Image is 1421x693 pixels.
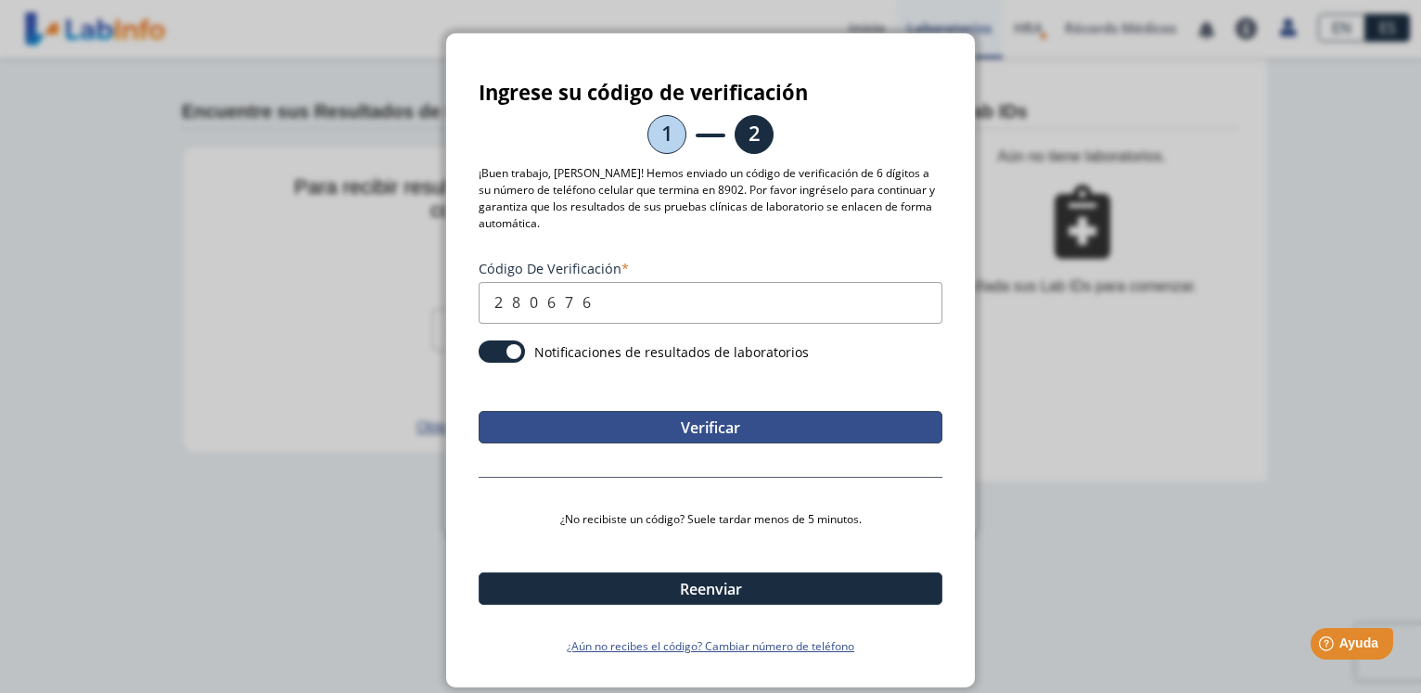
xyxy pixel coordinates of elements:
[647,115,686,154] li: 1
[479,81,942,104] h3: Ingrese su código de verificación
[479,260,942,277] label: Código de verificación
[1256,621,1401,673] iframe: Help widget launcher
[479,282,942,324] input: _ _ _ _ _ _
[479,165,942,232] p: ¡Buen trabajo, [PERSON_NAME]! Hemos enviado un código de verificación de 6 dígitos a su número de...
[479,638,942,655] a: ¿Aún no recibes el código? Cambiar número de teléfono
[479,411,942,443] button: Verificar
[479,511,942,528] p: ¿No recibiste un código? Suele tardar menos de 5 minutos.
[479,572,942,605] button: Reenviar
[735,115,774,154] li: 2
[534,343,809,361] label: Notificaciones de resultados de laboratorios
